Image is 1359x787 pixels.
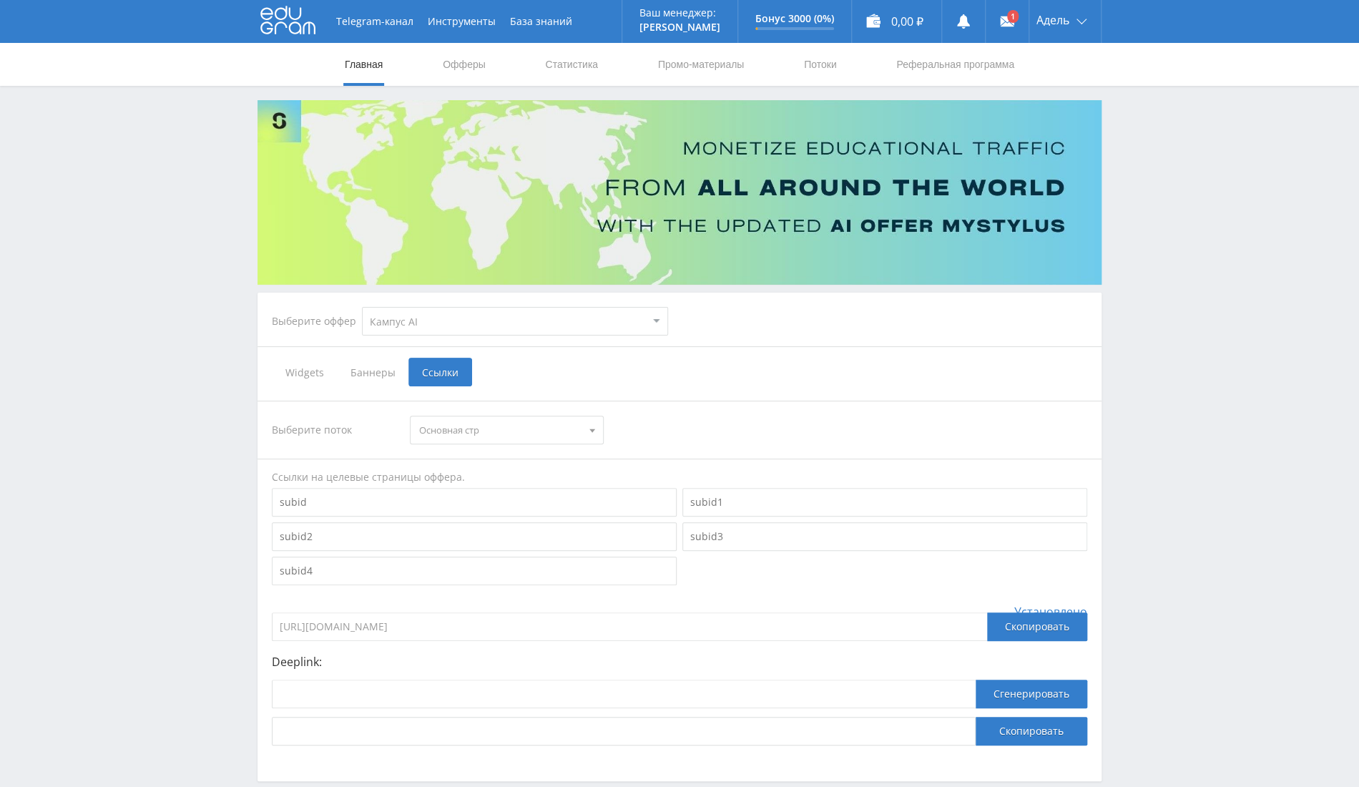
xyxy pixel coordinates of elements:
[657,43,745,86] a: Промо-материалы
[272,416,396,444] div: Выберите поток
[895,43,1016,86] a: Реферальная программа
[408,358,472,386] span: Ссылки
[639,7,720,19] p: Ваш менеджер:
[419,416,581,444] span: Основная стр
[803,43,838,86] a: Потоки
[272,557,677,585] input: subid4
[272,655,1087,668] p: Deeplink:
[1014,605,1087,618] span: Установлено
[639,21,720,33] p: [PERSON_NAME]
[343,43,384,86] a: Главная
[544,43,599,86] a: Статистика
[1036,14,1069,26] span: Адель
[272,316,362,327] div: Выберите оффер
[272,522,677,551] input: subid2
[755,13,834,24] p: Бонус 3000 (0%)
[976,717,1087,746] button: Скопировать
[976,680,1087,708] button: Сгенерировать
[272,488,677,517] input: subid
[682,488,1087,517] input: subid1
[272,358,337,386] span: Widgets
[257,100,1102,285] img: Banner
[682,522,1087,551] input: subid3
[987,612,1087,641] div: Скопировать
[272,470,1087,484] div: Ссылки на целевые страницы оффера.
[337,358,408,386] span: Баннеры
[441,43,487,86] a: Офферы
